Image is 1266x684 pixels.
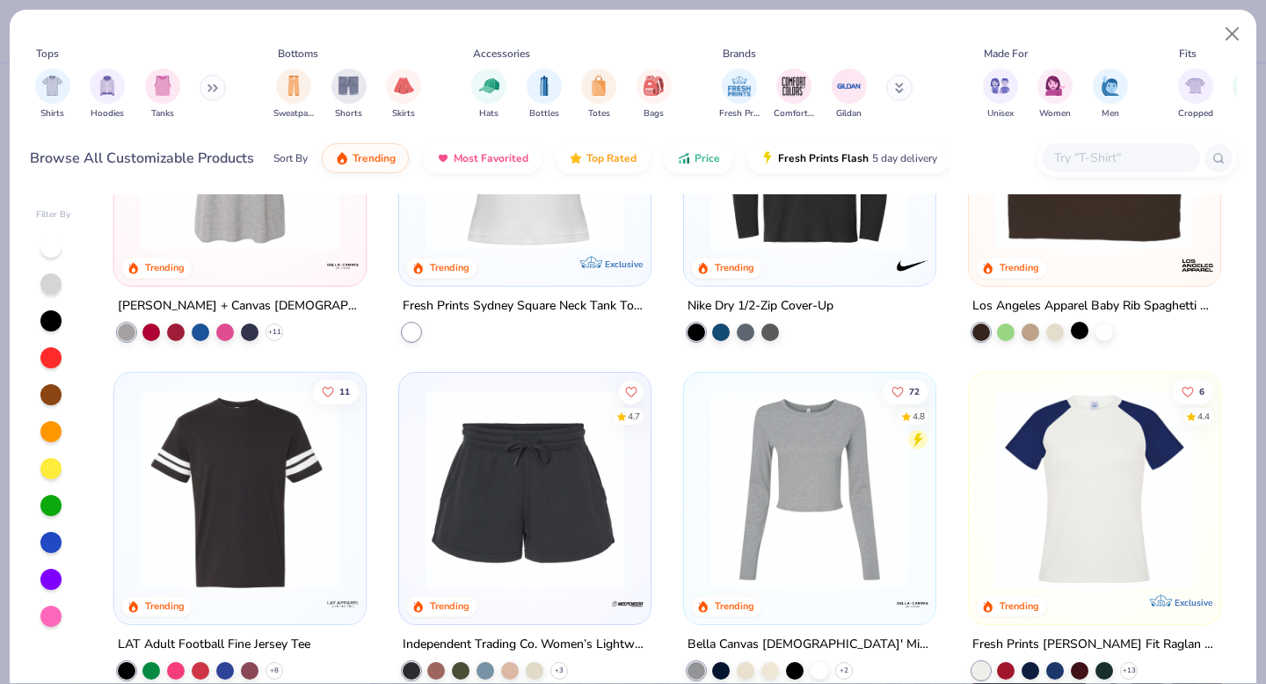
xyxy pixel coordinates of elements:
span: Hats [479,107,498,120]
img: most_fav.gif [436,151,450,165]
span: Sweatpants [273,107,314,120]
img: Hats Image [479,76,499,96]
div: Independent Trading Co. Women’s Lightweight [US_STATE] Wave Wash Sweatshorts [403,634,647,656]
img: 9e5979fd-04ee-4127-9a29-6a6f0f85b860 [917,390,1133,589]
img: Women Image [1045,76,1066,96]
span: Comfort Colors [774,107,814,120]
img: Hoodies Image [98,76,117,96]
div: Sort By [273,150,308,166]
div: Tops [36,46,59,62]
img: Shorts Image [338,76,359,96]
button: filter button [774,69,814,120]
input: Try "T-Shirt" [1052,148,1188,168]
div: Los Angeles Apparel Baby Rib Spaghetti Crop Tank [972,295,1217,317]
button: filter button [90,69,125,120]
img: Nike logo [895,248,930,283]
span: Men [1102,107,1119,120]
img: TopRated.gif [569,151,583,165]
div: filter for Cropped [1178,69,1213,120]
div: filter for Comfort Colors [774,69,814,120]
div: filter for Skirts [386,69,421,120]
button: Most Favorited [423,143,542,173]
img: Unisex Image [990,76,1010,96]
img: trending.gif [335,151,349,165]
img: flash.gif [760,151,775,165]
img: Sweatpants Image [284,76,303,96]
div: filter for Unisex [983,69,1018,120]
div: 4.8 [913,410,925,423]
div: Fits [1179,46,1197,62]
div: Accessories [473,46,530,62]
span: Women [1039,107,1071,120]
img: Bottles Image [535,76,554,96]
span: Bottles [529,107,559,120]
span: Shorts [335,107,362,120]
button: Like [619,379,644,404]
button: filter button [983,69,1018,120]
img: Shirts Image [42,76,62,96]
span: Fresh Prints [719,107,760,120]
div: filter for Shorts [331,69,367,120]
button: Like [1173,379,1213,404]
div: filter for Bottles [527,69,562,120]
button: filter button [1178,69,1213,120]
div: filter for Sweatpants [273,69,314,120]
button: filter button [471,69,506,120]
img: 68e33756-6d31-4a7b-8296-df720c8ede74 [633,390,849,589]
div: Brands [723,46,756,62]
img: d6d584ca-6ecb-4862-80f9-37d415fce208 [986,390,1203,589]
div: Made For [984,46,1028,62]
span: + 13 [1122,666,1135,676]
span: Hoodies [91,107,124,120]
button: Top Rated [556,143,650,173]
img: Cropped Image [1185,76,1205,96]
button: filter button [35,69,70,120]
span: + 2 [840,666,848,676]
div: filter for Hats [471,69,506,120]
img: Bags Image [644,76,663,96]
button: filter button [832,69,867,120]
img: Comfort Colors Image [781,73,807,99]
button: Like [314,379,360,404]
div: LAT Adult Football Fine Jersey Tee [118,634,310,656]
button: filter button [527,69,562,120]
span: + 11 [268,327,281,338]
div: filter for Totes [581,69,616,120]
span: + 8 [270,666,279,676]
span: Tanks [151,107,174,120]
button: Like [883,379,928,404]
img: Men Image [1101,76,1120,96]
img: Tanks Image [153,76,172,96]
span: 5 day delivery [872,149,937,169]
div: filter for Gildan [832,69,867,120]
span: 11 [340,387,351,396]
span: Totes [588,107,610,120]
div: Nike Dry 1/2-Zip Cover-Up [688,295,833,317]
span: Fresh Prints Flash [778,151,869,165]
span: Most Favorited [454,151,528,165]
button: filter button [386,69,421,120]
span: Gildan [836,107,862,120]
div: filter for Tanks [145,69,180,120]
button: filter button [331,69,367,120]
img: b4bb1e2f-f7d4-4cd0-95e8-cbfaf6568a96 [702,390,918,589]
div: Fresh Prints [PERSON_NAME] Fit Raglan Shirt [972,634,1217,656]
button: Close [1216,18,1249,51]
div: Bella Canvas [DEMOGRAPHIC_DATA]' Micro Ribbed Long Sleeve Baby Tee [688,634,932,656]
div: Browse All Customizable Products [30,148,254,169]
span: Price [695,151,720,165]
span: Trending [353,151,396,165]
img: Bella + Canvas logo [325,248,360,283]
img: Los Angeles Apparel logo [1179,248,1214,283]
button: filter button [637,69,672,120]
span: Exclusive [1174,597,1211,608]
div: filter for Hoodies [90,69,125,120]
img: Gildan Image [836,73,862,99]
span: Exclusive [605,258,643,270]
span: Top Rated [586,151,637,165]
div: 4.4 [1197,410,1210,423]
span: Cropped [1178,107,1213,120]
img: Independent Trading Co. logo [610,586,645,622]
button: filter button [273,69,314,120]
span: Bags [644,107,664,120]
